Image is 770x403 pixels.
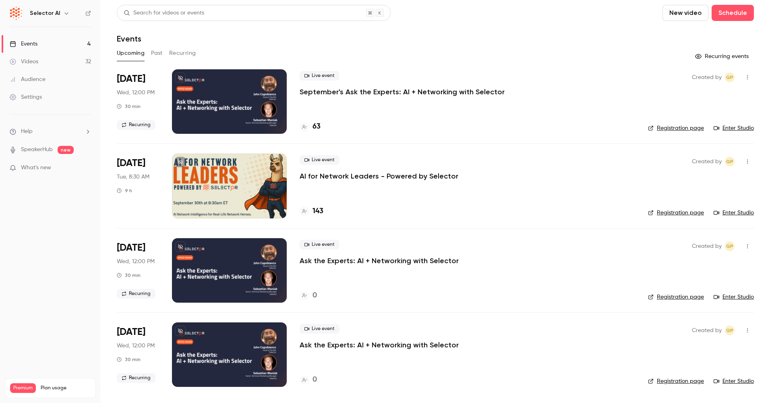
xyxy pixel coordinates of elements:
[151,47,163,60] button: Past
[714,209,754,217] a: Enter Studio
[648,124,704,132] a: Registration page
[692,241,722,251] span: Created by
[30,9,60,17] h6: Selector AI
[58,146,74,154] span: new
[648,209,704,217] a: Registration page
[117,272,141,278] div: 30 min
[300,171,458,181] a: AI for Network Leaders - Powered by Selector
[169,47,196,60] button: Recurring
[692,157,722,166] span: Created by
[117,241,145,254] span: [DATE]
[300,206,323,217] a: 143
[117,173,149,181] span: Tue, 8:30 AM
[117,238,159,303] div: Oct 15 Wed, 12:00 PM (America/New York)
[117,322,159,387] div: Nov 19 Wed, 12:00 PM (America/New York)
[117,373,155,383] span: Recurring
[714,377,754,385] a: Enter Studio
[725,241,735,251] span: Gianna Papagni
[300,324,339,334] span: Live event
[117,47,145,60] button: Upcoming
[117,356,141,363] div: 30 min
[10,93,42,101] div: Settings
[117,69,159,134] div: Sep 17 Wed, 12:00 PM (America/New York)
[726,73,733,82] span: GP
[726,326,733,335] span: GP
[117,187,132,194] div: 9 h
[41,385,91,391] span: Plan usage
[117,326,145,339] span: [DATE]
[117,258,155,266] span: Wed, 12:00 PM
[714,293,754,301] a: Enter Studio
[313,290,317,301] h4: 0
[117,89,155,97] span: Wed, 12:00 PM
[10,40,37,48] div: Events
[117,34,141,44] h1: Events
[300,71,339,81] span: Live event
[300,256,459,266] a: Ask the Experts: AI + Networking with Selector
[691,50,754,63] button: Recurring events
[10,383,36,393] span: Premium
[21,127,33,136] span: Help
[725,157,735,166] span: Gianna Papagni
[117,342,155,350] span: Wed, 12:00 PM
[10,75,46,83] div: Audience
[313,121,321,132] h4: 63
[726,157,733,166] span: GP
[117,289,155,299] span: Recurring
[692,73,722,82] span: Created by
[300,155,339,165] span: Live event
[117,73,145,85] span: [DATE]
[300,340,459,350] a: Ask the Experts: AI + Networking with Selector
[648,377,704,385] a: Registration page
[714,124,754,132] a: Enter Studio
[81,164,91,172] iframe: Noticeable Trigger
[300,374,317,385] a: 0
[117,120,155,130] span: Recurring
[10,7,23,20] img: Selector AI
[313,374,317,385] h4: 0
[648,293,704,301] a: Registration page
[124,9,204,17] div: Search for videos or events
[726,241,733,251] span: GP
[21,164,51,172] span: What's new
[300,121,321,132] a: 63
[692,326,722,335] span: Created by
[300,290,317,301] a: 0
[662,5,708,21] button: New video
[300,87,505,97] a: September's Ask the Experts: AI + Networking with Selector
[21,145,53,154] a: SpeakerHub
[712,5,754,21] button: Schedule
[117,103,141,110] div: 30 min
[10,127,91,136] li: help-dropdown-opener
[117,157,145,170] span: [DATE]
[313,206,323,217] h4: 143
[725,73,735,82] span: Gianna Papagni
[725,326,735,335] span: Gianna Papagni
[300,240,339,249] span: Live event
[10,58,38,66] div: Videos
[117,154,159,218] div: Sep 30 Tue, 8:30 AM (America/New York)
